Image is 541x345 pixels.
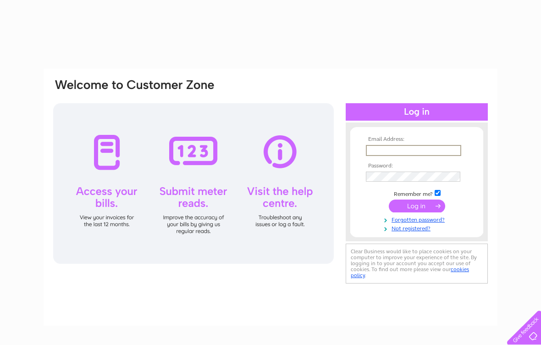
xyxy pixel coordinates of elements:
a: Forgotten password? [366,215,470,223]
th: Email Address: [364,136,470,143]
div: Clear Business would like to place cookies on your computer to improve your experience of the sit... [346,244,488,284]
a: Not registered? [366,223,470,232]
input: Submit [389,200,445,212]
td: Remember me? [364,189,470,198]
a: cookies policy [351,266,469,278]
th: Password: [364,163,470,169]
